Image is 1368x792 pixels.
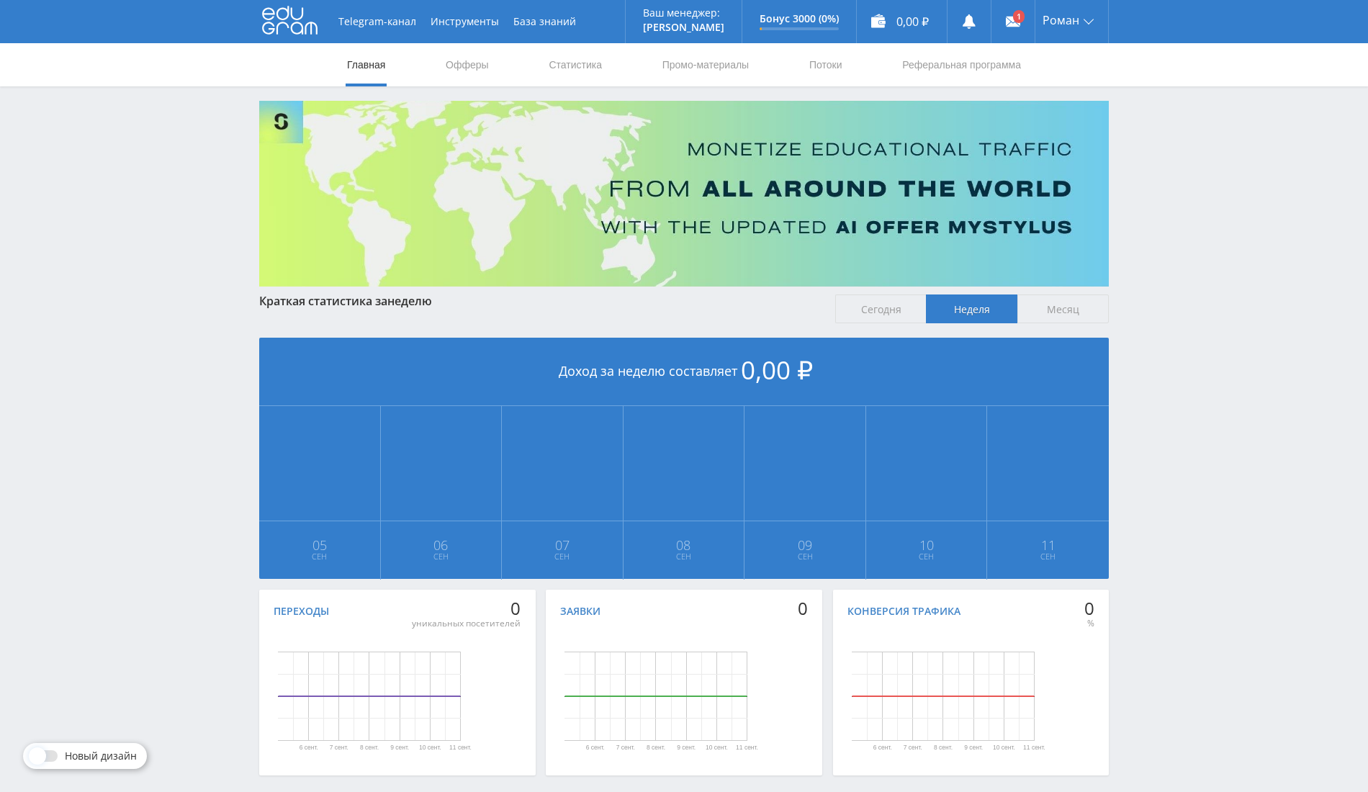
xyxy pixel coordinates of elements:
[988,551,1108,562] span: Сен
[259,338,1109,406] div: Доход за неделю составляет
[624,551,744,562] span: Сен
[444,43,490,86] a: Офферы
[360,744,379,752] text: 8 сент.
[330,744,348,752] text: 7 сент.
[643,7,724,19] p: Ваш менеджер:
[517,624,794,768] svg: Диаграмма.
[259,101,1109,287] img: Banner
[1023,744,1045,752] text: 11 сент.
[503,539,622,551] span: 07
[835,294,927,323] span: Сегодня
[65,750,137,762] span: Новый дизайн
[647,744,665,752] text: 8 сент.
[260,551,379,562] span: Сен
[382,539,501,551] span: 06
[741,353,813,387] span: 0,00 ₽
[933,744,952,752] text: 8 сент.
[419,744,441,752] text: 10 сент.
[560,606,600,617] div: Заявки
[926,294,1017,323] span: Неделя
[643,22,724,33] p: [PERSON_NAME]
[449,744,472,752] text: 11 сент.
[903,744,922,752] text: 7 сент.
[260,539,379,551] span: 05
[586,744,605,752] text: 6 сент.
[745,551,865,562] span: Сен
[412,618,521,629] div: уникальных посетителей
[677,744,696,752] text: 9 сент.
[1084,598,1094,618] div: 0
[412,598,521,618] div: 0
[661,43,750,86] a: Промо-материалы
[808,43,844,86] a: Потоки
[745,539,865,551] span: 09
[988,539,1108,551] span: 11
[1084,618,1094,629] div: %
[736,744,758,752] text: 11 сент.
[346,43,387,86] a: Главная
[847,606,960,617] div: Конверсия трафика
[230,624,508,768] svg: Диаграмма.
[390,744,409,752] text: 9 сент.
[798,598,808,618] div: 0
[706,744,728,752] text: 10 сент.
[274,606,329,617] div: Переходы
[873,744,891,752] text: 6 сент.
[616,744,635,752] text: 7 сент.
[867,539,986,551] span: 10
[547,43,603,86] a: Статистика
[1017,294,1109,323] span: Месяц
[992,744,1014,752] text: 10 сент.
[1043,14,1079,26] span: Роман
[387,293,432,309] span: неделю
[867,551,986,562] span: Сен
[503,551,622,562] span: Сен
[382,551,501,562] span: Сен
[964,744,983,752] text: 9 сент.
[259,294,821,307] div: Краткая статистика за
[901,43,1022,86] a: Реферальная программа
[804,624,1081,768] svg: Диаграмма.
[624,539,744,551] span: 08
[300,744,318,752] text: 6 сент.
[760,13,839,24] p: Бонус 3000 (0%)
